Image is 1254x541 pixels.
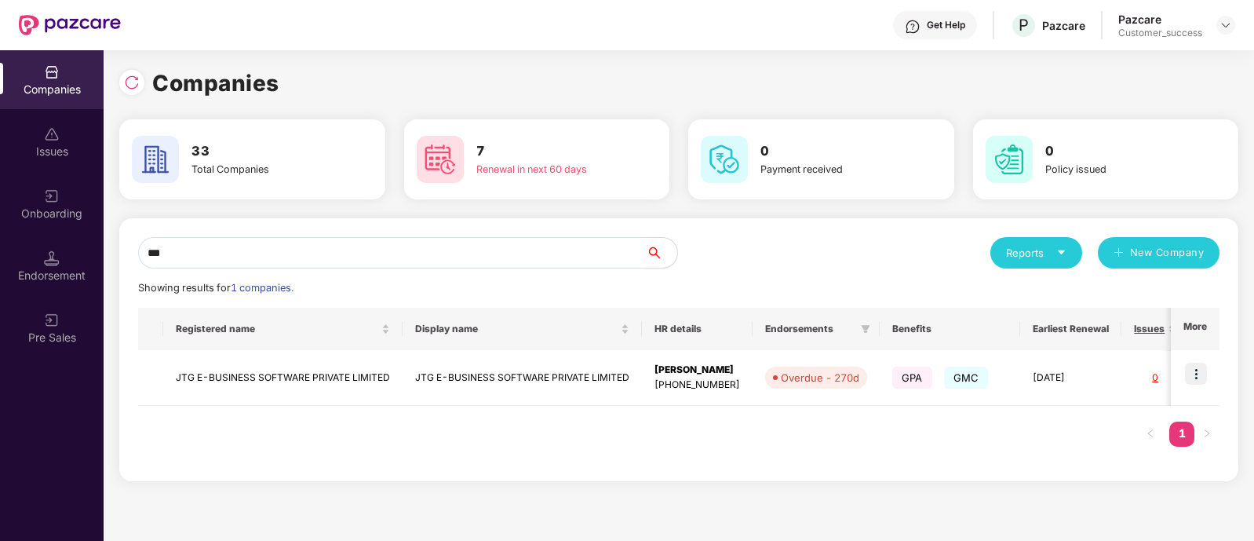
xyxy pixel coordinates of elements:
img: icon [1185,363,1207,385]
div: 0 [1134,371,1176,386]
div: [PHONE_NUMBER] [654,378,740,393]
img: svg+xml;base64,PHN2ZyBpZD0iQ29tcGFuaWVzIiB4bWxucz0iaHR0cDovL3d3dy53My5vcmcvMjAwMC9zdmciIHdpZHRoPS... [44,64,60,80]
img: svg+xml;base64,PHN2ZyB4bWxucz0iaHR0cDovL3d3dy53My5vcmcvMjAwMC9zdmciIHdpZHRoPSI2MCIgaGVpZ2h0PSI2MC... [701,136,748,183]
span: Issues [1134,323,1165,335]
div: [PERSON_NAME] [654,363,740,378]
td: [DATE] [1020,350,1121,406]
span: GPA [892,367,932,389]
span: Registered name [176,323,378,335]
img: svg+xml;base64,PHN2ZyB4bWxucz0iaHR0cDovL3d3dy53My5vcmcvMjAwMC9zdmciIHdpZHRoPSI2MCIgaGVpZ2h0PSI2MC... [417,136,464,183]
img: svg+xml;base64,PHN2ZyB3aWR0aD0iMTQuNSIgaGVpZ2h0PSIxNC41IiB2aWV3Qm94PSIwIDAgMTYgMTYiIGZpbGw9Im5vbm... [44,250,60,266]
h3: 0 [760,141,895,162]
div: Pazcare [1042,18,1085,33]
th: Earliest Renewal [1020,308,1121,350]
span: New Company [1130,245,1205,261]
img: svg+xml;base64,PHN2ZyB3aWR0aD0iMjAiIGhlaWdodD0iMjAiIHZpZXdCb3g9IjAgMCAyMCAyMCIgZmlsbD0ibm9uZSIgeG... [44,313,60,328]
td: JTG E-BUSINESS SOFTWARE PRIVATE LIMITED [403,350,642,406]
button: left [1138,422,1163,447]
span: caret-down [1056,247,1066,258]
button: plusNew Company [1098,237,1219,269]
h3: 33 [191,141,326,162]
img: svg+xml;base64,PHN2ZyBpZD0iSXNzdWVzX2Rpc2FibGVkIiB4bWxucz0iaHR0cDovL3d3dy53My5vcmcvMjAwMC9zdmciIH... [44,126,60,142]
img: svg+xml;base64,PHN2ZyBpZD0iSGVscC0zMngzMiIgeG1sbnM9Imh0dHA6Ly93d3cudzMub3JnLzIwMDAvc3ZnIiB3aWR0aD... [905,19,920,35]
img: svg+xml;base64,PHN2ZyB3aWR0aD0iMjAiIGhlaWdodD0iMjAiIHZpZXdCb3g9IjAgMCAyMCAyMCIgZmlsbD0ibm9uZSIgeG... [44,188,60,204]
div: Overdue - 270d [781,370,859,386]
span: left [1146,429,1155,438]
img: svg+xml;base64,PHN2ZyBpZD0iRHJvcGRvd24tMzJ4MzIiIHhtbG5zPSJodHRwOi8vd3d3LnczLm9yZy8yMDAwL3N2ZyIgd2... [1219,19,1232,31]
div: Renewal in next 60 days [476,162,611,177]
span: filter [858,320,873,338]
div: Policy issued [1045,162,1180,177]
td: JTG E-BUSINESS SOFTWARE PRIVATE LIMITED [163,350,403,406]
img: New Pazcare Logo [19,15,121,35]
th: Benefits [880,308,1020,350]
span: GMC [944,367,989,389]
span: right [1202,429,1212,438]
th: More [1171,308,1219,350]
a: 1 [1169,422,1194,445]
li: Previous Page [1138,422,1163,447]
li: 1 [1169,422,1194,447]
th: Issues [1121,308,1189,350]
th: Display name [403,308,642,350]
div: Total Companies [191,162,326,177]
button: search [645,237,678,269]
span: Endorsements [765,323,855,335]
span: plus [1114,247,1124,260]
span: Showing results for [138,282,293,294]
h3: 7 [476,141,611,162]
h3: 0 [1045,141,1180,162]
span: filter [861,324,870,334]
img: svg+xml;base64,PHN2ZyBpZD0iUmVsb2FkLTMyeDMyIiB4bWxucz0iaHR0cDovL3d3dy53My5vcmcvMjAwMC9zdmciIHdpZH... [124,75,140,90]
span: search [645,247,677,259]
div: Payment received [760,162,895,177]
button: right [1194,422,1219,447]
div: Get Help [927,19,965,31]
div: Reports [1006,245,1066,261]
th: Registered name [163,308,403,350]
div: Customer_success [1118,27,1202,39]
img: svg+xml;base64,PHN2ZyB4bWxucz0iaHR0cDovL3d3dy53My5vcmcvMjAwMC9zdmciIHdpZHRoPSI2MCIgaGVpZ2h0PSI2MC... [986,136,1033,183]
li: Next Page [1194,422,1219,447]
span: 1 companies. [231,282,293,294]
img: svg+xml;base64,PHN2ZyB4bWxucz0iaHR0cDovL3d3dy53My5vcmcvMjAwMC9zdmciIHdpZHRoPSI2MCIgaGVpZ2h0PSI2MC... [132,136,179,183]
div: Pazcare [1118,12,1202,27]
span: Display name [415,323,618,335]
h1: Companies [152,66,279,101]
span: P [1019,16,1029,35]
th: HR details [642,308,753,350]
